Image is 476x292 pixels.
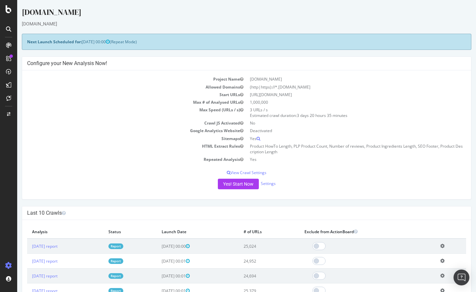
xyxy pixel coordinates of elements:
[282,225,418,238] th: Exclude from ActionBoard
[139,225,221,238] th: Launch Date
[144,273,173,279] span: [DATE] 00:01
[10,225,86,238] th: Analysis
[229,75,449,83] td: [DOMAIN_NAME]
[91,273,106,279] a: Report
[86,225,140,238] th: Status
[280,113,330,118] span: 3 days 20 hours 35 minutes
[221,269,282,283] td: 24,694
[201,179,242,189] button: Yes! Start Now
[10,106,229,119] td: Max Speed (URLs / s)
[10,39,64,45] strong: Next Launch Scheduled for:
[244,181,258,186] a: Settings
[229,119,449,127] td: No
[221,254,282,269] td: 24,952
[15,273,40,279] a: [DATE] report
[91,258,106,264] a: Report
[5,34,454,50] div: (Repeat Mode)
[10,91,229,98] td: Start URLs
[229,156,449,163] td: Yes
[10,142,229,156] td: HTML Extract Rules
[10,210,449,216] h4: Last 10 Crawls
[10,60,449,67] h4: Configure your New Analysis Now!
[221,225,282,238] th: # of URLs
[10,119,229,127] td: Crawl JS Activated
[221,238,282,254] td: 25,024
[10,127,229,134] td: Google Analytics Website
[10,83,229,91] td: Allowed Domains
[15,243,40,249] a: [DATE] report
[454,270,469,285] div: Open Intercom Messenger
[229,135,449,142] td: Yes
[10,98,229,106] td: Max # of Analysed URLs
[10,75,229,83] td: Project Name
[229,142,449,156] td: Product HowTo Length, PLP Product Count, Number of reviews, Product Ingredients Length, SEO Foote...
[144,258,173,264] span: [DATE] 00:01
[229,91,449,98] td: [URL][DOMAIN_NAME]
[5,20,454,27] div: [DOMAIN_NAME]
[10,156,229,163] td: Repeated Analysis
[10,170,449,175] p: View Crawl Settings
[10,135,229,142] td: Sitemaps
[91,243,106,249] a: Report
[15,258,40,264] a: [DATE] report
[229,98,449,106] td: 1,000,000
[5,7,454,20] div: [DOMAIN_NAME]
[64,39,93,45] span: [DATE] 00:00
[144,243,173,249] span: [DATE] 00:00
[229,83,449,91] td: (http|https)://*.[DOMAIN_NAME]
[229,127,449,134] td: Deactivated
[229,106,449,119] td: 3 URLs / s Estimated crawl duration:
